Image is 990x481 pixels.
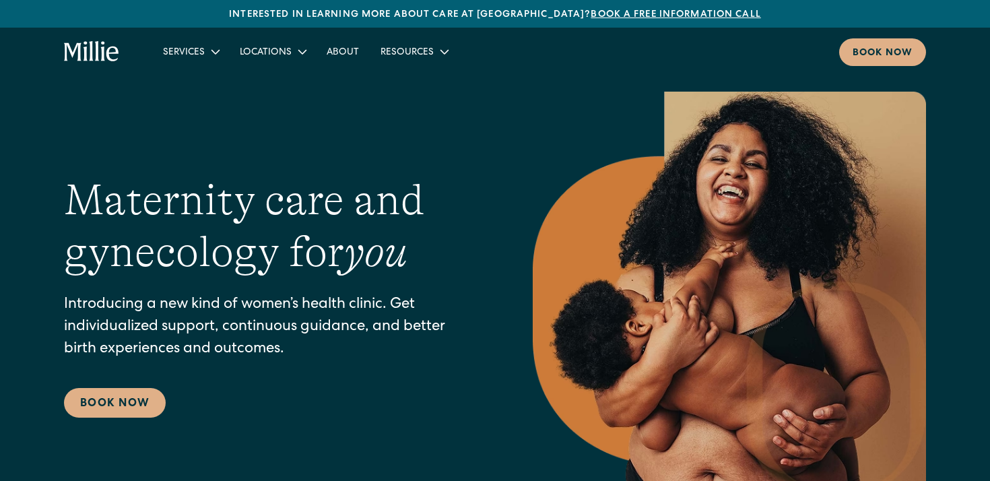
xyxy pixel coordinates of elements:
[163,46,205,60] div: Services
[316,40,370,63] a: About
[229,40,316,63] div: Locations
[591,10,760,20] a: Book a free information call
[240,46,292,60] div: Locations
[64,174,479,278] h1: Maternity care and gynecology for
[839,38,926,66] a: Book now
[853,46,913,61] div: Book now
[64,41,120,63] a: home
[64,388,166,418] a: Book Now
[152,40,229,63] div: Services
[344,228,407,276] em: you
[381,46,434,60] div: Resources
[64,294,479,361] p: Introducing a new kind of women’s health clinic. Get individualized support, continuous guidance,...
[370,40,458,63] div: Resources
